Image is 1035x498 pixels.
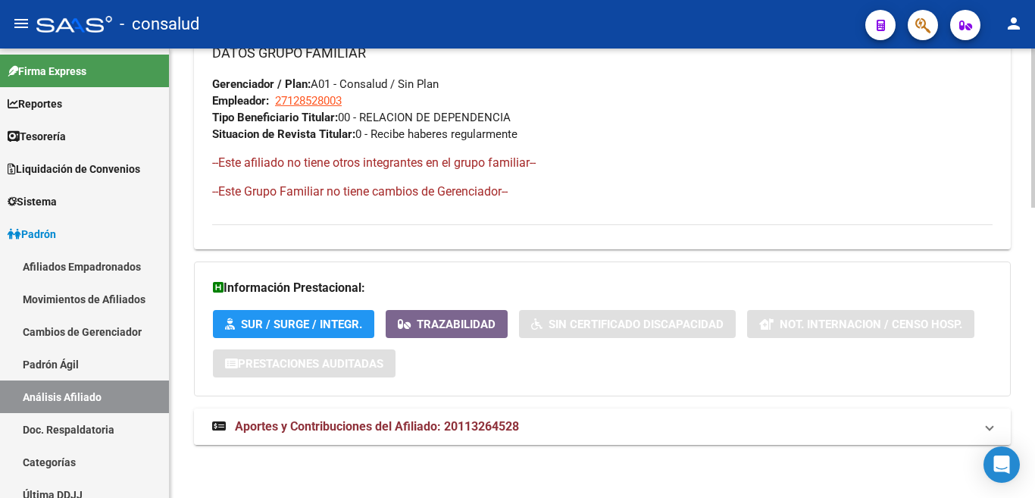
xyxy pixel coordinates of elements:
span: Firma Express [8,63,86,80]
span: A01 - Consalud / Sin Plan [212,77,439,91]
button: Sin Certificado Discapacidad [519,310,736,338]
strong: Empleador: [212,94,269,108]
span: - consalud [120,8,199,41]
mat-icon: menu [12,14,30,33]
span: Prestaciones Auditadas [238,357,383,371]
mat-expansion-panel-header: Aportes y Contribuciones del Afiliado: 20113264528 [194,409,1011,445]
span: Reportes [8,96,62,112]
h3: Información Prestacional: [213,277,992,299]
span: Aportes y Contribuciones del Afiliado: 20113264528 [235,419,519,434]
strong: Situacion de Revista Titular: [212,127,355,141]
div: Open Intercom Messenger [983,446,1020,483]
span: Sin Certificado Discapacidad [549,318,724,331]
button: Prestaciones Auditadas [213,349,396,377]
span: SUR / SURGE / INTEGR. [241,318,362,331]
span: Tesorería [8,128,66,145]
strong: Tipo Beneficiario Titular: [212,111,338,124]
button: Not. Internacion / Censo Hosp. [747,310,974,338]
h3: DATOS GRUPO FAMILIAR [212,42,993,64]
span: Sistema [8,193,57,210]
span: Liquidación de Convenios [8,161,140,177]
mat-icon: person [1005,14,1023,33]
span: 27128528003 [275,94,342,108]
span: Padrón [8,226,56,243]
span: 0 - Recibe haberes regularmente [212,127,517,141]
h4: --Este afiliado no tiene otros integrantes en el grupo familiar-- [212,155,993,171]
h4: --Este Grupo Familiar no tiene cambios de Gerenciador-- [212,183,993,200]
span: Trazabilidad [417,318,496,331]
button: Trazabilidad [386,310,508,338]
strong: Gerenciador / Plan: [212,77,311,91]
button: SUR / SURGE / INTEGR. [213,310,374,338]
span: 00 - RELACION DE DEPENDENCIA [212,111,511,124]
span: Not. Internacion / Censo Hosp. [780,318,962,331]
